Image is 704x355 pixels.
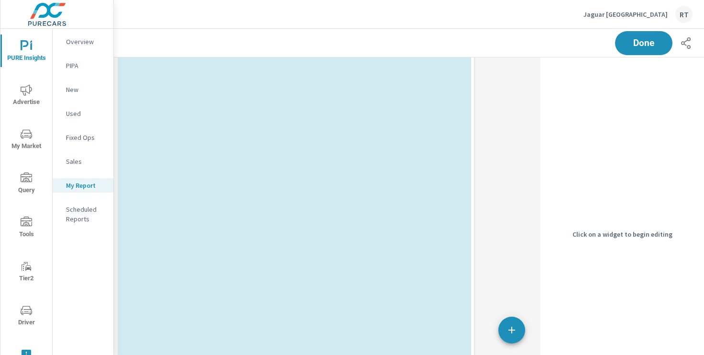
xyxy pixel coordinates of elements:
[66,61,106,70] p: PIPA
[66,157,106,166] p: Sales
[615,31,672,55] button: Done
[53,130,113,145] div: Fixed Ops
[676,34,695,53] button: Share Report
[66,85,106,94] p: New
[3,172,49,196] span: Query
[53,34,113,49] div: Overview
[675,6,693,23] div: RT
[53,82,113,97] div: New
[53,178,113,193] div: My Report
[53,202,113,226] div: Scheduled Reports
[66,133,106,142] p: Fixed Ops
[625,39,663,47] span: Done
[53,154,113,169] div: Sales
[3,305,49,328] span: Driver
[66,37,106,46] p: Overview
[3,84,49,108] span: Advertise
[583,10,668,19] p: Jaguar [GEOGRAPHIC_DATA]
[3,128,49,152] span: My Market
[3,217,49,240] span: Tools
[66,205,106,224] p: Scheduled Reports
[3,261,49,284] span: Tier2
[53,106,113,121] div: Used
[53,58,113,73] div: PIPA
[66,109,106,118] p: Used
[572,229,672,239] p: Click on a widget to begin editing
[66,181,106,190] p: My Report
[3,40,49,64] span: PURE Insights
